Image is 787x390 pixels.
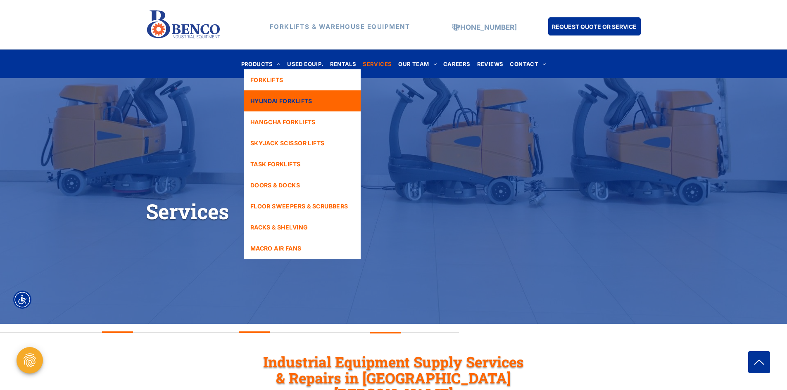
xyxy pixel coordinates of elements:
[250,139,325,147] span: SKYJACK SCISSOR LIFTS
[244,69,361,90] a: FORKLIFTS
[327,58,360,69] a: RENTALS
[244,217,361,238] a: RACKS & SHELVING
[284,58,326,69] a: USED EQUIP.
[359,58,395,69] a: SERVICES
[250,76,283,84] span: FORKLIFTS
[146,198,229,225] span: Services
[244,196,361,217] a: FLOOR SWEEPERS & SCRUBBERS
[250,202,348,210] span: FLOOR SWEEPERS & SCRUBBERS
[244,90,361,111] a: HYUNDAI FORKLIFTS
[244,132,361,154] a: SKYJACK SCISSOR LIFTS
[250,223,308,232] span: RACKS & SHELVING
[244,175,361,196] a: DOORS & DOCKS
[244,154,361,175] a: TASK FORKLIFTS
[440,58,474,69] a: CAREERS
[395,58,440,69] a: OUR TEAM
[244,238,361,259] a: MACRO AIR FANS
[250,181,300,189] span: DOORS & DOCKS
[244,111,361,132] a: HANGCHA FORKLIFTS
[13,291,31,309] div: Accessibility Menu
[270,23,410,31] strong: FORKLIFTS & WAREHOUSE EQUIPMENT
[552,19,637,34] span: REQUEST QUOTE OR SERVICE
[250,97,312,105] span: HYUNDAI FORKLIFTS
[548,17,641,35] a: REQUEST QUOTE OR SERVICE
[250,244,302,253] span: MACRO AIR FANS
[453,23,517,31] a: [PHONE_NUMBER]
[241,58,281,69] span: PRODUCTS
[250,118,316,126] span: HANGCHA FORKLIFTS
[506,58,549,69] a: CONTACT
[250,160,301,168] span: TASK FORKLIFTS
[474,58,507,69] a: REVIEWS
[238,58,284,69] a: PRODUCTS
